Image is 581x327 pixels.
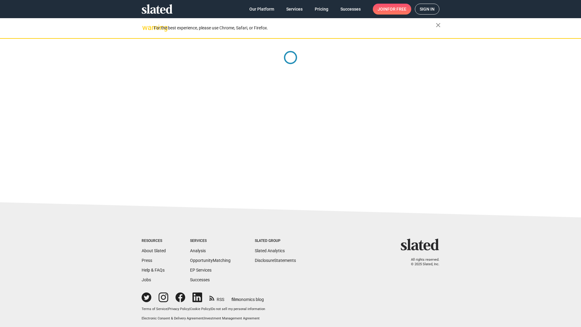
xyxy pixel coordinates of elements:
[405,258,439,266] p: All rights reserved. © 2025 Slated, Inc.
[190,258,231,263] a: OpportunityMatching
[190,268,212,272] a: EP Services
[231,297,239,302] span: film
[231,292,264,302] a: filmonomics blog
[310,4,333,15] a: Pricing
[142,239,166,243] div: Resources
[255,248,285,253] a: Slated Analytics
[435,21,442,29] mat-icon: close
[336,4,366,15] a: Successes
[189,307,190,311] span: |
[142,268,165,272] a: Help & FAQs
[255,258,296,263] a: DisclosureStatements
[190,248,206,253] a: Analysis
[154,24,436,32] div: For the best experience, please use Chrome, Safari, or Firefox.
[245,4,279,15] a: Our Platform
[142,248,166,253] a: About Slated
[281,4,307,15] a: Services
[209,293,224,302] a: RSS
[142,258,152,263] a: Press
[211,307,265,312] button: Do not sell my personal information
[142,277,151,282] a: Jobs
[190,277,210,282] a: Successes
[387,4,406,15] span: for free
[142,307,167,311] a: Terms of Service
[190,239,231,243] div: Services
[315,4,328,15] span: Pricing
[373,4,411,15] a: Joinfor free
[249,4,274,15] span: Our Platform
[210,307,211,311] span: |
[168,307,189,311] a: Privacy Policy
[340,4,361,15] span: Successes
[420,4,435,14] span: Sign in
[190,307,210,311] a: Cookie Policy
[142,24,149,31] mat-icon: warning
[415,4,439,15] a: Sign in
[204,316,260,320] a: Investment Management Agreement
[167,307,168,311] span: |
[203,316,204,320] span: |
[255,239,296,243] div: Slated Group
[142,316,203,320] a: Electronic Consent & Delivery Agreement
[378,4,406,15] span: Join
[286,4,303,15] span: Services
